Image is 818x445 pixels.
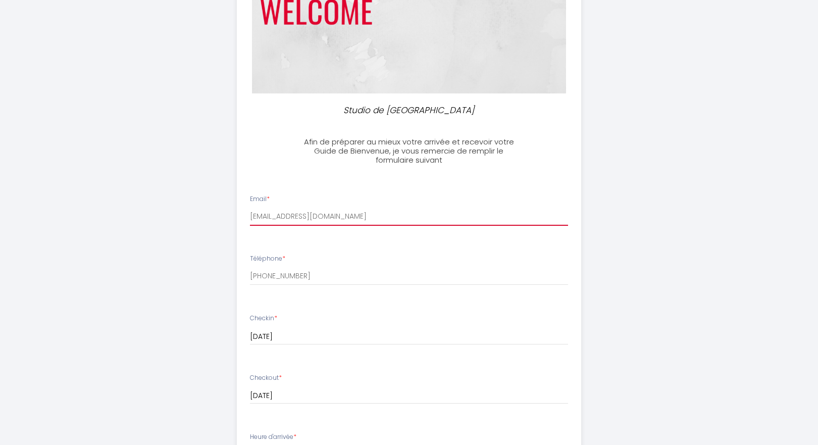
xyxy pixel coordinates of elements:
[301,104,517,117] p: Studio de [GEOGRAPHIC_DATA]
[250,194,270,204] label: Email
[250,254,285,264] label: Téléphone
[250,432,296,442] label: Heure d'arrivée
[250,314,277,323] label: Checkin
[250,373,282,383] label: Checkout
[296,137,521,165] h3: Afin de préparer au mieux votre arrivée et recevoir votre Guide de Bienvenue, je vous remercie de...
